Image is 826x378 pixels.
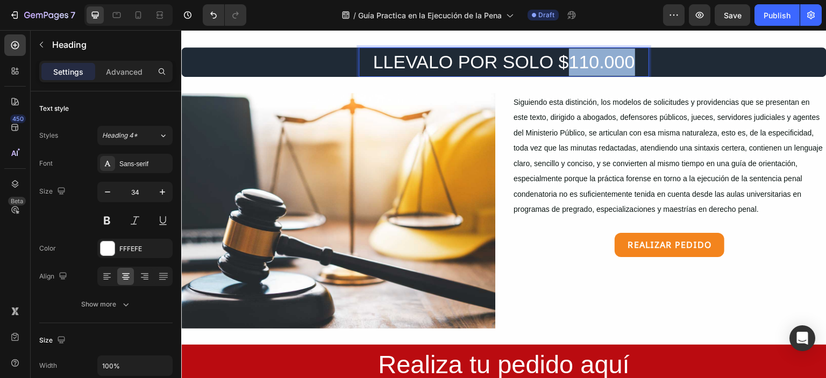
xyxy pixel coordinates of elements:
[433,203,543,227] a: REALIZAR PEDIDO
[81,299,131,310] div: Show more
[106,66,143,77] p: Advanced
[358,10,502,21] span: Guía Practica en la Ejecución de la Pena
[70,9,75,22] p: 7
[203,4,246,26] div: Undo/Redo
[10,115,26,123] div: 450
[332,68,642,184] span: Siguiendo esta distinción, los modelos de solicitudes y providencias que se presentan en este tex...
[353,10,356,21] span: /
[52,38,168,51] p: Heading
[102,131,138,140] span: Heading 4*
[39,104,69,113] div: Text style
[39,244,56,253] div: Color
[39,159,53,168] div: Font
[538,10,554,20] span: Draft
[119,159,170,169] div: Sans-serif
[39,295,173,314] button: Show more
[4,4,80,26] button: 7
[39,131,58,140] div: Styles
[39,361,57,370] div: Width
[764,10,791,21] div: Publish
[754,4,800,26] button: Publish
[119,244,170,254] div: FFFEFE
[446,207,530,223] p: REALIZAR PEDIDO
[97,126,173,145] button: Heading 4*
[715,4,750,26] button: Save
[98,356,172,375] input: Auto
[181,30,826,378] iframe: Design area
[39,269,69,284] div: Align
[39,333,68,348] div: Size
[53,66,83,77] p: Settings
[789,325,815,351] div: Open Intercom Messenger
[8,197,26,205] div: Beta
[39,184,68,199] div: Size
[724,11,742,20] span: Save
